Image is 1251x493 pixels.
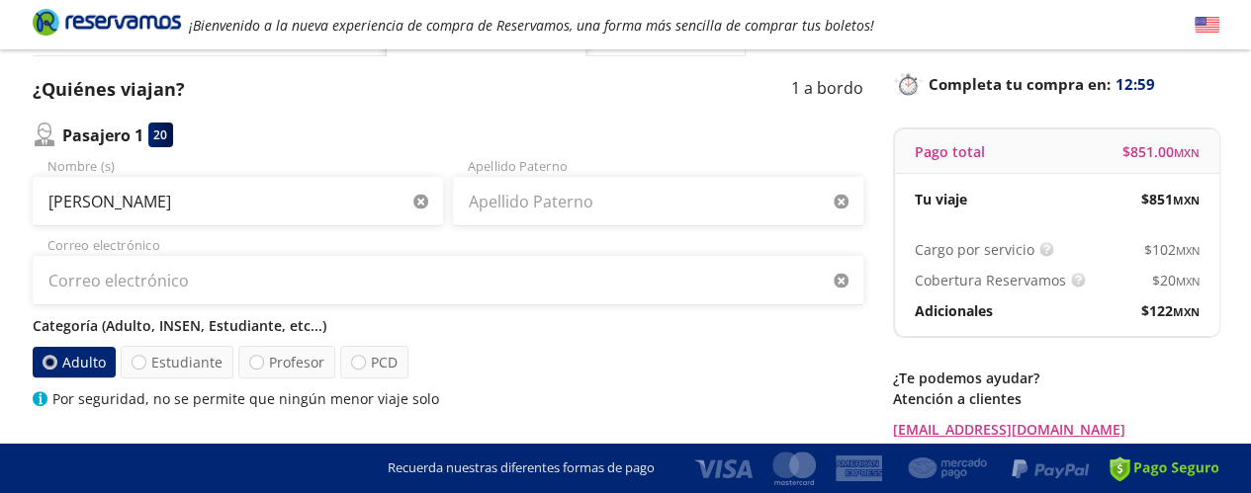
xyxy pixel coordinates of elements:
[340,346,408,378] label: PCD
[453,177,863,226] input: Apellido Paterno
[915,270,1066,290] p: Cobertura Reservamos
[148,123,173,147] div: 20
[189,16,874,35] em: ¡Bienvenido a la nueva experiencia de compra de Reservamos, una forma más sencilla de comprar tus...
[121,346,233,378] label: Estudiante
[1141,189,1200,209] span: $ 851
[1152,270,1200,290] span: $ 20
[33,177,443,226] input: Nombre (s)
[62,123,143,147] p: Pasajero 1
[33,256,863,305] input: Correo electrónico
[893,368,1219,388] p: ¿Te podemos ayudar?
[33,347,116,377] label: Adulto
[1173,304,1200,319] small: MXN
[893,388,1219,409] p: Atención a clientes
[1122,141,1200,162] span: $ 851.00
[1116,73,1155,96] span: 12:59
[1144,239,1200,260] span: $ 102
[1176,274,1200,288] small: MXN
[1174,145,1200,160] small: MXN
[1176,243,1200,258] small: MXN
[791,76,863,103] p: 1 a bordo
[33,7,181,42] a: Brand Logo
[33,76,185,103] p: ¿Quiénes viajan?
[915,141,985,162] p: Pago total
[893,419,1219,440] a: [EMAIL_ADDRESS][DOMAIN_NAME]
[915,189,967,209] p: Tu viaje
[388,458,655,478] p: Recuerda nuestras diferentes formas de pago
[52,388,439,409] p: Por seguridad, no se permite que ningún menor viaje solo
[33,7,181,37] i: Brand Logo
[33,315,863,336] p: Categoría (Adulto, INSEN, Estudiante, etc...)
[893,70,1219,98] p: Completa tu compra en :
[238,346,335,378] label: Profesor
[915,300,993,321] p: Adicionales
[1195,13,1219,38] button: English
[1141,300,1200,321] span: $ 122
[1173,193,1200,207] small: MXN
[915,239,1034,260] p: Cargo por servicio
